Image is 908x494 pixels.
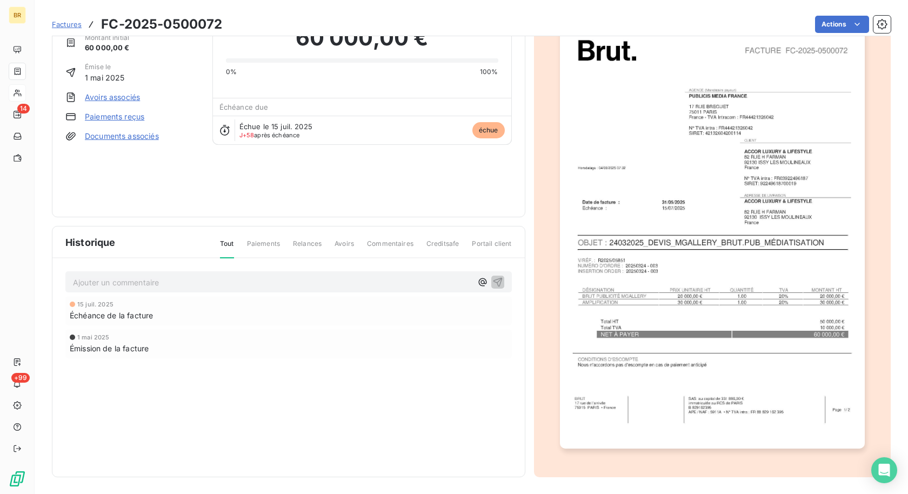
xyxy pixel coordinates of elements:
span: Creditsafe [426,239,459,257]
span: Émission de la facture [70,343,149,354]
button: Actions [815,16,869,33]
span: Tout [220,239,234,258]
span: 1 mai 2025 [85,72,125,83]
div: Open Intercom Messenger [871,457,897,483]
h3: FC-2025-0500072 [101,15,222,34]
span: J+58 [239,131,255,139]
img: invoice_thumbnail [560,18,865,449]
span: après échéance [239,132,300,138]
a: Factures [52,19,82,30]
span: 15 juil. 2025 [77,301,113,308]
span: Émise le [85,62,125,72]
span: Relances [293,239,322,257]
span: 14 [17,104,30,114]
a: Avoirs associés [85,92,140,103]
span: Échue le 15 juil. 2025 [239,122,312,131]
span: 0% [226,67,237,77]
a: Paiements reçus [85,111,144,122]
span: Commentaires [367,239,413,257]
span: 60 000,00 € [296,22,429,54]
span: Échéance de la facture [70,310,153,321]
span: 60 000,00 € [85,43,130,54]
div: BR [9,6,26,24]
span: échue [472,122,505,138]
a: Documents associés [85,131,159,142]
span: Paiements [247,239,280,257]
span: Montant initial [85,33,130,43]
span: +99 [11,373,30,383]
span: Portail client [472,239,511,257]
span: Avoirs [335,239,354,257]
span: 100% [480,67,498,77]
span: Factures [52,20,82,29]
img: Logo LeanPay [9,470,26,488]
span: Historique [65,235,116,250]
span: Échéance due [219,103,269,111]
span: 1 mai 2025 [77,334,110,341]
